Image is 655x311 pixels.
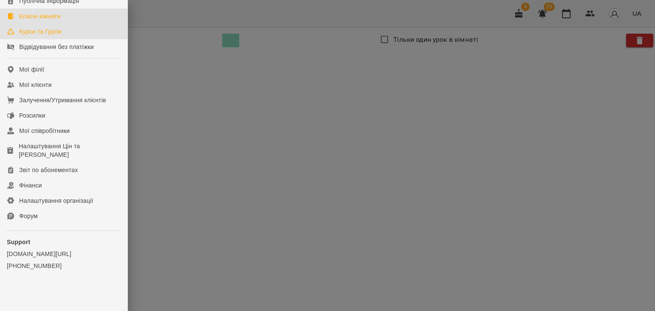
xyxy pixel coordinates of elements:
div: Мої співробітники [19,127,70,135]
div: Налаштування організації [19,196,93,205]
a: [PHONE_NUMBER] [7,262,121,270]
div: Мої клієнти [19,81,52,89]
div: Залучення/Утримання клієнтів [19,96,106,104]
div: Розсилки [19,111,45,120]
div: Класні кімнати [19,12,61,20]
div: Курси та Групи [19,27,61,36]
p: Support [7,238,121,246]
div: Відвідування без платіжки [19,43,94,51]
div: Форум [19,212,38,220]
div: Налаштування Цін та [PERSON_NAME] [19,142,121,159]
a: [DOMAIN_NAME][URL] [7,250,121,258]
div: Звіт по абонементах [19,166,78,174]
div: Фінанси [19,181,42,190]
div: Мої філії [19,65,44,74]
